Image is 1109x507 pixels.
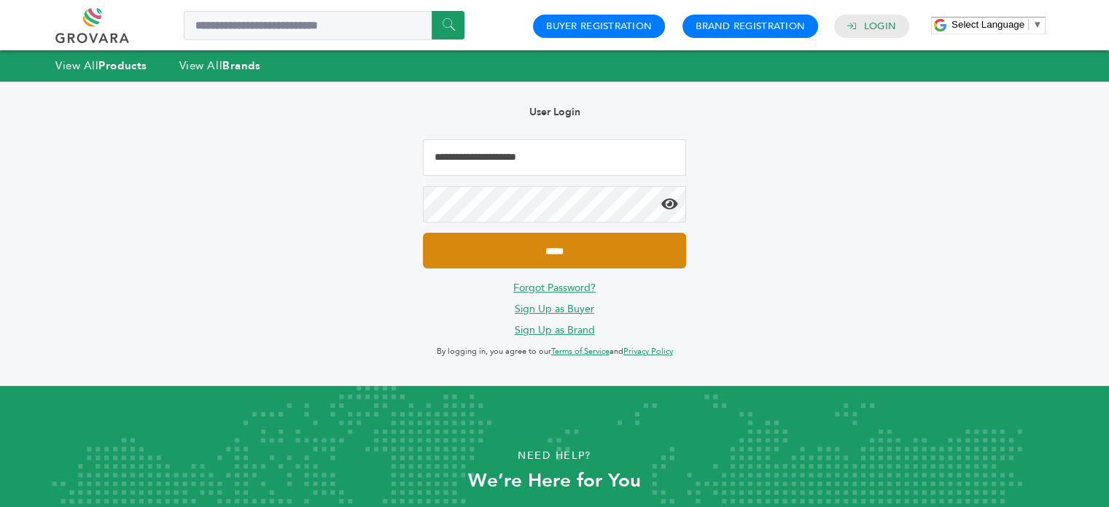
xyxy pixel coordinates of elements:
[515,323,595,337] a: Sign Up as Brand
[623,346,673,357] a: Privacy Policy
[423,139,685,176] input: Email Address
[546,20,652,33] a: Buyer Registration
[98,58,147,73] strong: Products
[222,58,260,73] strong: Brands
[529,105,580,119] b: User Login
[179,58,261,73] a: View AllBrands
[952,19,1024,30] span: Select Language
[513,281,596,295] a: Forgot Password?
[1032,19,1042,30] span: ▼
[696,20,805,33] a: Brand Registration
[515,302,594,316] a: Sign Up as Buyer
[423,343,685,360] p: By logging in, you agree to our and
[952,19,1042,30] a: Select Language​
[55,58,147,73] a: View AllProducts
[184,11,464,40] input: Search a product or brand...
[1028,19,1029,30] span: ​
[55,445,1054,467] p: Need Help?
[423,186,685,222] input: Password
[468,468,641,494] strong: We’re Here for You
[864,20,896,33] a: Login
[551,346,610,357] a: Terms of Service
